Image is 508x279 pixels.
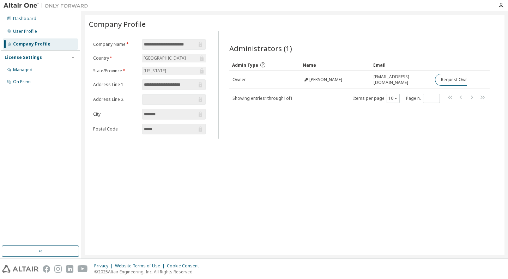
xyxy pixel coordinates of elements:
span: Page n. [406,94,440,103]
p: © 2025 Altair Engineering, Inc. All Rights Reserved. [94,269,203,275]
div: Managed [13,67,32,73]
div: On Prem [13,79,31,85]
label: Address Line 2 [93,97,138,102]
img: youtube.svg [78,265,88,273]
div: Email [373,59,429,71]
label: Address Line 1 [93,82,138,87]
div: [GEOGRAPHIC_DATA] [143,54,187,62]
div: [GEOGRAPHIC_DATA] [142,54,205,62]
div: Cookie Consent [167,263,203,269]
div: Name [303,59,368,71]
img: Altair One [4,2,92,9]
img: facebook.svg [43,265,50,273]
label: Country [93,55,138,61]
div: License Settings [5,55,42,60]
span: [PERSON_NAME] [309,77,342,83]
img: altair_logo.svg [2,265,38,273]
span: Owner [232,77,246,83]
label: Company Name [93,42,138,47]
button: Request Owner Change [435,74,495,86]
span: [EMAIL_ADDRESS][DOMAIN_NAME] [374,74,429,85]
div: [US_STATE] [142,67,205,75]
img: linkedin.svg [66,265,73,273]
label: City [93,111,138,117]
div: Privacy [94,263,115,269]
button: 10 [388,96,398,101]
span: Admin Type [232,62,258,68]
div: User Profile [13,29,37,34]
label: State/Province [93,68,138,74]
label: Postal Code [93,126,138,132]
div: [US_STATE] [143,67,167,75]
span: Administrators (1) [229,43,292,53]
div: Dashboard [13,16,36,22]
div: Company Profile [13,41,50,47]
span: Showing entries 1 through 1 of 1 [232,95,293,101]
div: Website Terms of Use [115,263,167,269]
img: instagram.svg [54,265,62,273]
span: Company Profile [89,19,146,29]
span: Items per page [353,94,400,103]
